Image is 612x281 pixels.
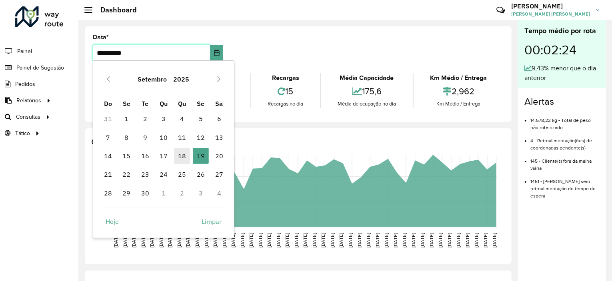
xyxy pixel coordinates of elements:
[357,233,362,247] text: [DATE]
[194,233,200,247] text: [DATE]
[420,233,425,247] text: [DATE]
[211,148,227,164] span: 20
[100,130,116,145] span: 7
[511,2,590,10] h3: [PERSON_NAME]
[193,111,209,127] span: 5
[186,233,191,247] text: [DATE]
[173,184,191,202] td: 2
[15,80,35,88] span: Pedidos
[117,184,136,202] td: 29
[136,184,154,202] td: 30
[212,73,225,86] button: Next Month
[192,184,210,202] td: 3
[492,233,497,247] text: [DATE]
[135,70,170,89] button: Choose Month
[192,110,210,128] td: 5
[240,233,245,247] text: [DATE]
[210,110,228,128] td: 6
[99,213,126,229] button: Hoje
[99,110,117,128] td: 31
[118,111,134,127] span: 1
[323,73,410,83] div: Média Capacidade
[312,233,317,247] text: [DATE]
[99,147,117,165] td: 14
[204,233,209,247] text: [DATE]
[16,64,64,72] span: Painel de Sugestão
[100,185,116,201] span: 28
[483,233,488,247] text: [DATE]
[118,166,134,182] span: 22
[211,111,227,127] span: 6
[106,217,119,226] span: Hoje
[210,128,228,147] td: 13
[474,233,479,247] text: [DATE]
[210,184,228,202] td: 4
[137,185,153,201] span: 30
[174,148,190,164] span: 18
[137,166,153,182] span: 23
[253,100,318,108] div: Recargas no dia
[284,233,290,247] text: [DATE]
[438,233,443,247] text: [DATE]
[92,6,137,14] h2: Dashboard
[123,100,130,108] span: Se
[173,110,191,128] td: 4
[195,213,228,229] button: Limpar
[16,96,41,105] span: Relatórios
[91,136,504,148] h4: Capacidade por dia
[16,113,40,121] span: Consultas
[160,100,168,108] span: Qu
[211,166,227,182] span: 27
[253,83,318,100] div: 15
[113,233,118,247] text: [DATE]
[210,147,228,165] td: 20
[323,83,410,100] div: 175,6
[210,45,224,61] button: Choose Date
[99,128,117,147] td: 7
[524,36,600,64] div: 00:02:24
[93,60,234,238] div: Choose Date
[117,110,136,128] td: 1
[136,110,154,128] td: 2
[429,233,434,247] text: [DATE]
[416,73,502,83] div: Km Médio / Entrega
[216,100,223,108] span: Sa
[173,165,191,183] td: 25
[176,233,182,247] text: [DATE]
[330,233,335,247] text: [DATE]
[511,10,590,18] span: [PERSON_NAME] [PERSON_NAME]
[142,100,148,108] span: Te
[99,165,117,183] td: 21
[524,64,600,83] div: 9,43% menor que o dia anterior
[174,130,190,145] span: 11
[17,47,32,56] span: Painel
[248,233,254,247] text: [DATE]
[170,70,193,89] button: Choose Year
[149,233,154,247] text: [DATE]
[174,166,190,182] span: 25
[393,233,398,247] text: [DATE]
[339,233,344,247] text: [DATE]
[192,147,210,165] td: 19
[154,128,173,147] td: 10
[167,233,172,247] text: [DATE]
[118,185,134,201] span: 29
[530,172,600,199] li: 1451 - [PERSON_NAME] sem retroalimentação de tempo de espera
[136,147,154,165] td: 16
[156,166,172,182] span: 24
[102,73,115,86] button: Previous Month
[212,233,218,247] text: [DATE]
[173,147,191,165] td: 18
[137,130,153,145] span: 9
[122,233,128,247] text: [DATE]
[348,233,353,247] text: [DATE]
[118,148,134,164] span: 15
[253,73,318,83] div: Recargas
[323,100,410,108] div: Média de ocupação no dia
[118,130,134,145] span: 8
[266,233,272,247] text: [DATE]
[178,100,186,108] span: Qu
[100,148,116,164] span: 14
[131,233,136,247] text: [DATE]
[136,128,154,147] td: 9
